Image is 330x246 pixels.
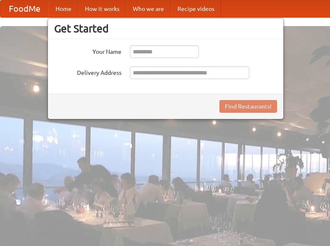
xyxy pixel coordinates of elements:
[171,0,221,17] a: Recipe videos
[126,0,171,17] a: Who we are
[54,22,277,35] h3: Get Started
[78,0,126,17] a: How it works
[0,0,49,17] a: FoodMe
[49,0,78,17] a: Home
[219,100,277,113] button: Find Restaurants!
[54,66,121,77] label: Delivery Address
[54,45,121,56] label: Your Name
